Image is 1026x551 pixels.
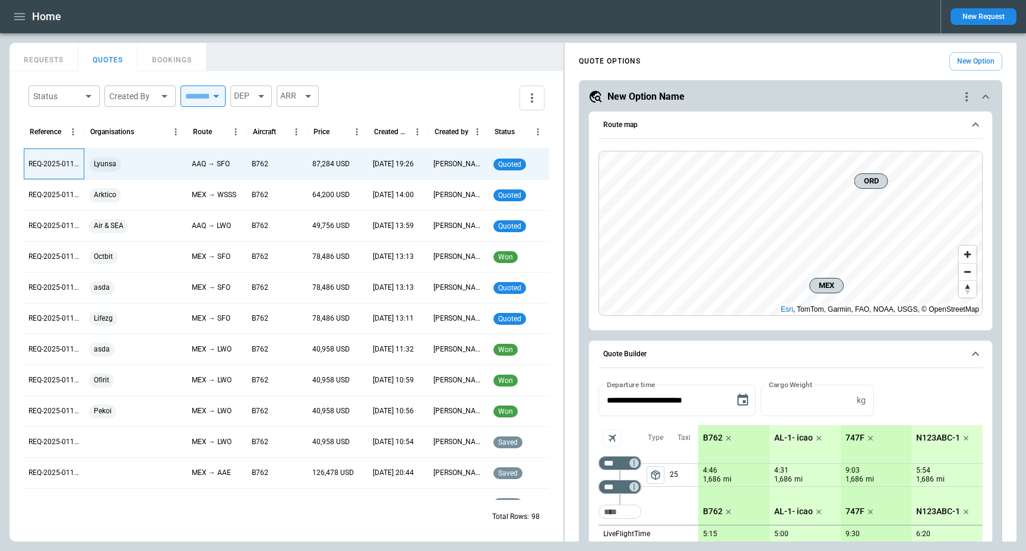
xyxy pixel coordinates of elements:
[496,160,524,169] span: quoted
[409,123,426,140] button: Created At (UTC+1:00) column menu
[373,437,414,447] p: 21/08/2025 10:54
[603,529,650,539] p: LiveFlightTime
[192,159,230,169] p: AAQ → SFO
[28,159,80,169] p: REQ-2025-011172
[89,334,115,365] span: asda
[433,499,484,509] p: [PERSON_NAME] Luti
[433,283,484,293] p: [PERSON_NAME] Luti
[731,388,755,412] button: Choose date, selected date is Aug 22, 2025
[192,252,230,262] p: MEX → SFO
[433,375,484,385] p: [PERSON_NAME] Luti
[312,313,350,324] p: 78,486 USD
[89,365,114,395] span: Ofirit
[916,530,930,539] p: 6:20
[598,341,983,368] button: Quote Builder
[723,474,731,484] p: mi
[252,406,268,416] p: B762
[373,221,414,231] p: 21/08/2025 13:59
[598,456,641,470] div: Too short
[109,90,157,102] div: Created By
[373,159,414,169] p: 21/08/2025 19:26
[192,344,232,354] p: MEX → LWO
[496,469,520,477] span: saved
[433,468,484,478] p: [PERSON_NAME] Luti
[28,406,80,416] p: REQ-2025-011125
[588,90,993,104] button: New Option Namequote-option-actions
[703,433,723,443] p: B762
[90,128,134,136] div: Organisations
[433,344,484,354] p: [PERSON_NAME] Luti
[794,474,803,484] p: mi
[949,52,1002,71] button: New Option
[227,123,244,140] button: Route column menu
[312,499,350,509] p: 76,572 USD
[373,468,414,478] p: 20/08/2025 20:44
[89,303,118,334] span: Lifezg
[252,468,268,478] p: B762
[607,90,685,103] h5: New Option Name
[469,123,486,140] button: Created by column menu
[277,85,319,107] div: ARR
[373,190,414,200] p: 21/08/2025 14:00
[433,313,484,324] p: [PERSON_NAME] Luti
[288,123,305,140] button: Aircraft column menu
[774,433,813,443] p: AL-1- icao
[496,407,515,416] span: won
[167,123,184,140] button: Organisations column menu
[28,375,80,385] p: REQ-2025-011126
[496,284,524,292] span: quoted
[531,512,540,522] p: 98
[496,253,515,261] span: won
[496,191,524,199] span: quoted
[496,376,515,385] span: won
[495,128,515,136] div: Status
[252,344,268,354] p: B762
[28,221,80,231] p: REQ-2025-011155
[496,315,524,323] span: quoted
[650,469,661,481] span: package_2
[373,499,414,509] p: 20/08/2025 20:43
[138,43,207,71] button: BOOKINGS
[28,499,80,509] p: REQ-2025-011077
[774,506,813,517] p: AL-1- icao
[598,480,641,494] div: Too short
[670,464,698,486] p: 25
[959,246,976,263] button: Zoom in
[373,313,414,324] p: 21/08/2025 13:11
[89,149,121,179] span: Lyunsa
[815,280,838,292] span: MEX
[916,466,930,475] p: 5:54
[647,466,664,484] span: Type of sector
[845,433,864,443] p: 747F
[374,128,409,136] div: Created At (UTC+1:00)
[312,375,350,385] p: 40,958 USD
[703,530,717,539] p: 5:15
[648,433,663,443] p: Type
[373,252,414,262] p: 21/08/2025 13:13
[598,112,983,139] button: Route map
[579,59,641,64] h4: QUOTE OPTIONS
[496,222,524,230] span: quoted
[252,499,268,509] p: B762
[603,121,638,129] h6: Route map
[703,474,721,484] p: 1,686
[312,406,350,416] p: 40,958 USD
[492,512,529,522] p: Total Rows:
[252,313,268,324] p: B762
[781,303,979,315] div: , TomTom, Garmin, FAO, NOAA, USGS, © OpenStreetMap
[312,252,350,262] p: 78,486 USD
[252,252,268,262] p: B762
[373,375,414,385] p: 21/08/2025 10:59
[192,499,236,509] p: MEX → WSSS
[28,437,80,447] p: REQ-2025-011124
[433,159,484,169] p: [PERSON_NAME]+2
[28,468,80,478] p: REQ-2025-011078
[603,350,647,358] h6: Quote Builder
[677,433,691,443] p: Taxi
[435,128,468,136] div: Created by
[89,180,121,210] span: Arktico
[769,379,812,389] label: Cargo Weight
[192,221,231,231] p: AAQ → LWO
[520,85,544,110] button: more
[433,406,484,416] p: [PERSON_NAME] Luti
